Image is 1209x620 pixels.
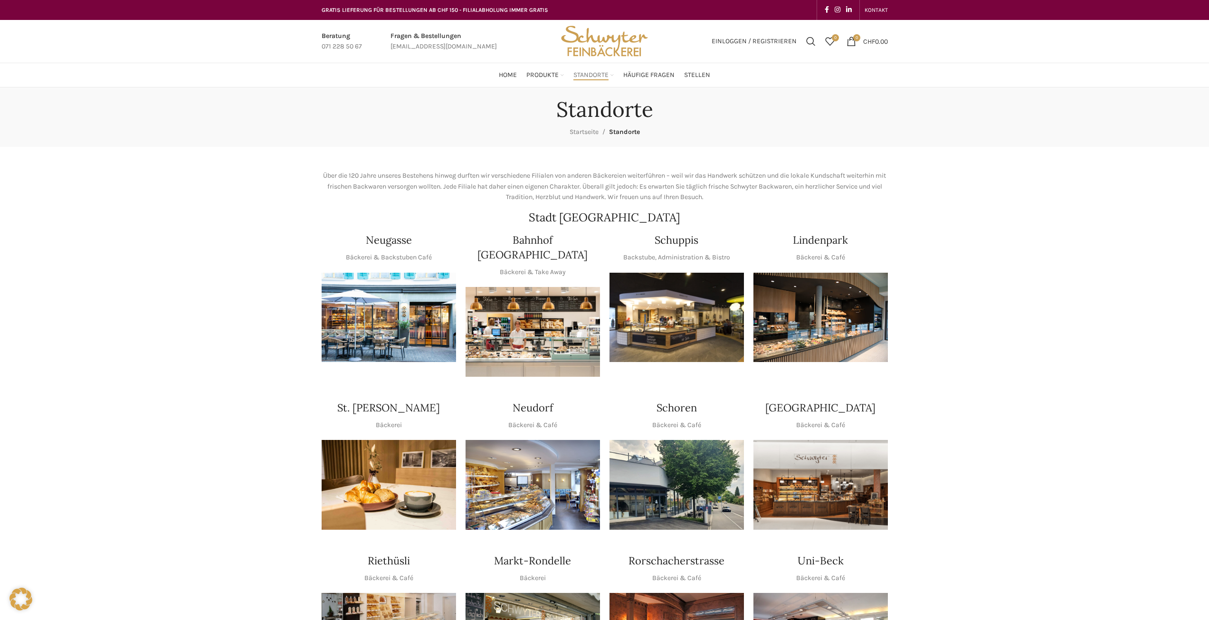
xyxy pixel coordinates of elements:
[793,233,848,248] h4: Lindenpark
[753,440,888,530] img: Schwyter-1800x900
[623,252,730,263] p: Backstube, Administration & Bistro
[609,440,744,530] div: 1 / 1
[322,273,456,362] div: 1 / 1
[558,20,651,63] img: Bäckerei Schwyter
[863,37,875,45] span: CHF
[623,66,675,85] a: Häufige Fragen
[322,440,456,530] div: 1 / 1
[652,420,701,430] p: Bäckerei & Café
[526,71,559,80] span: Produkte
[322,273,456,362] img: Neugasse
[820,32,839,51] a: 0
[573,66,614,85] a: Standorte
[337,401,440,415] h4: St. [PERSON_NAME]
[796,252,845,263] p: Bäckerei & Café
[500,267,566,277] p: Bäckerei & Take Away
[655,233,698,248] h4: Schuppis
[466,440,600,530] img: Neudorf_1
[346,252,432,263] p: Bäckerei & Backstuben Café
[842,32,893,51] a: 0 CHF0.00
[853,34,860,41] span: 0
[466,287,600,377] div: 1 / 1
[832,34,839,41] span: 0
[684,71,710,80] span: Stellen
[798,553,844,568] h4: Uni-Beck
[499,66,517,85] a: Home
[832,3,843,17] a: Instagram social link
[366,233,412,248] h4: Neugasse
[520,573,546,583] p: Bäckerei
[570,128,599,136] a: Startseite
[573,71,609,80] span: Standorte
[860,0,893,19] div: Secondary navigation
[364,573,413,583] p: Bäckerei & Café
[652,573,701,583] p: Bäckerei & Café
[322,212,888,223] h2: Stadt [GEOGRAPHIC_DATA]
[466,440,600,530] div: 1 / 1
[322,31,362,52] a: Infobox link
[322,171,888,202] p: Über die 120 Jahre unseres Bestehens hinweg durften wir verschiedene Filialen von anderen Bäckere...
[863,37,888,45] bdi: 0.00
[609,128,640,136] span: Standorte
[466,233,600,262] h4: Bahnhof [GEOGRAPHIC_DATA]
[801,32,820,51] a: Suchen
[609,440,744,530] img: 0842cc03-b884-43c1-a0c9-0889ef9087d6 copy
[322,440,456,530] img: schwyter-23
[390,31,497,52] a: Infobox link
[508,420,557,430] p: Bäckerei & Café
[796,573,845,583] p: Bäckerei & Café
[753,273,888,362] img: 017-e1571925257345
[712,38,797,45] span: Einloggen / Registrieren
[865,0,888,19] a: KONTAKT
[499,71,517,80] span: Home
[822,3,832,17] a: Facebook social link
[707,32,801,51] a: Einloggen / Registrieren
[322,7,548,13] span: GRATIS LIEFERUNG FÜR BESTELLUNGEN AB CHF 150 - FILIALABHOLUNG IMMER GRATIS
[753,273,888,362] div: 1 / 1
[796,420,845,430] p: Bäckerei & Café
[513,401,553,415] h4: Neudorf
[556,97,653,122] h1: Standorte
[657,401,697,415] h4: Schoren
[753,440,888,530] div: 1 / 1
[376,420,402,430] p: Bäckerei
[368,553,410,568] h4: Riethüsli
[558,37,651,45] a: Site logo
[765,401,876,415] h4: [GEOGRAPHIC_DATA]
[623,71,675,80] span: Häufige Fragen
[820,32,839,51] div: Meine Wunschliste
[684,66,710,85] a: Stellen
[526,66,564,85] a: Produkte
[494,553,571,568] h4: Markt-Rondelle
[865,7,888,13] span: KONTAKT
[628,553,724,568] h4: Rorschacherstrasse
[609,273,744,362] div: 1 / 1
[466,287,600,377] img: Bahnhof St. Gallen
[317,66,893,85] div: Main navigation
[843,3,855,17] a: Linkedin social link
[609,273,744,362] img: 150130-Schwyter-013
